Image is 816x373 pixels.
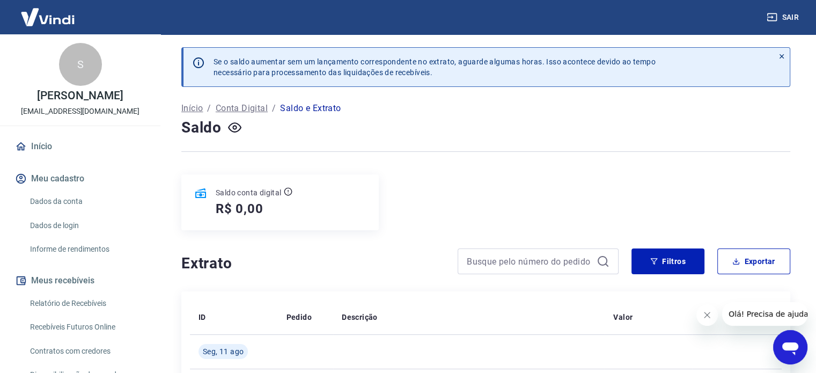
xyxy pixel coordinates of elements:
[181,253,445,274] h4: Extrato
[216,187,282,198] p: Saldo conta digital
[216,102,268,115] a: Conta Digital
[214,56,656,78] p: Se o saldo aumentar sem um lançamento correspondente no extrato, aguarde algumas horas. Isso acon...
[26,215,148,237] a: Dados de login
[26,238,148,260] a: Informe de rendimentos
[717,248,790,274] button: Exportar
[631,248,704,274] button: Filtros
[280,102,341,115] p: Saldo e Extrato
[13,167,148,191] button: Meu cadastro
[613,312,633,323] p: Valor
[467,253,592,269] input: Busque pelo número do pedido
[6,8,90,16] span: Olá! Precisa de ajuda?
[37,90,123,101] p: [PERSON_NAME]
[26,316,148,338] a: Recebíveis Futuros Online
[21,106,139,117] p: [EMAIL_ADDRESS][DOMAIN_NAME]
[216,200,263,217] h5: R$ 0,00
[342,312,378,323] p: Descrição
[207,102,211,115] p: /
[199,312,206,323] p: ID
[203,346,244,357] span: Seg, 11 ago
[764,8,803,27] button: Sair
[181,102,203,115] a: Início
[26,340,148,362] a: Contratos com credores
[272,102,276,115] p: /
[181,117,222,138] h4: Saldo
[722,302,807,326] iframe: Mensagem da empresa
[59,43,102,86] div: S
[13,135,148,158] a: Início
[696,304,718,326] iframe: Fechar mensagem
[26,292,148,315] a: Relatório de Recebíveis
[286,312,312,323] p: Pedido
[773,330,807,364] iframe: Botão para abrir a janela de mensagens
[13,269,148,292] button: Meus recebíveis
[13,1,83,33] img: Vindi
[26,191,148,213] a: Dados da conta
